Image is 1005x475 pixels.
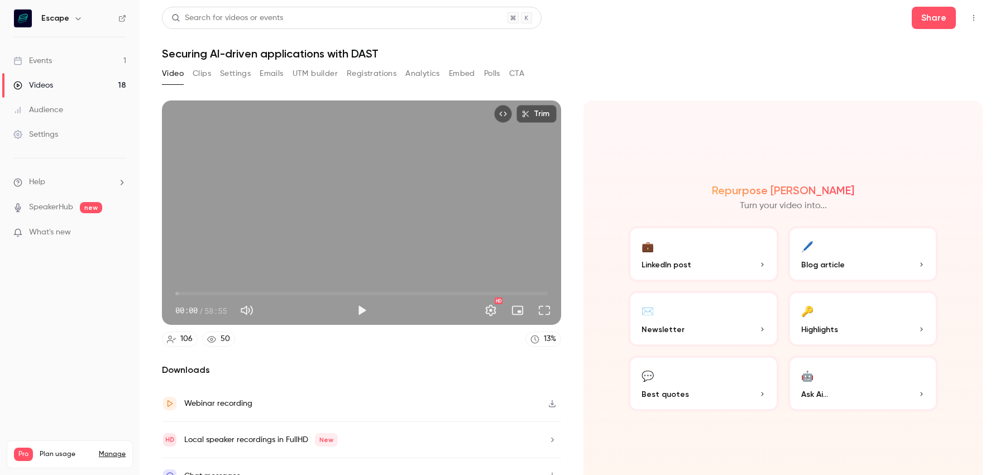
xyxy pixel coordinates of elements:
[642,324,685,335] span: Newsletter
[175,305,227,316] div: 00:00
[801,237,813,255] div: 🖊️
[180,333,193,345] div: 106
[13,104,63,116] div: Audience
[171,12,283,24] div: Search for videos or events
[13,129,58,140] div: Settings
[204,305,227,316] span: 58:55
[628,226,779,282] button: 💼LinkedIn post
[29,201,73,213] a: SpeakerHub
[449,65,475,83] button: Embed
[175,305,198,316] span: 00:00
[525,332,561,347] a: 13%
[740,199,827,213] p: Turn your video into...
[13,80,53,91] div: Videos
[99,450,126,459] a: Manage
[202,332,235,347] a: 50
[509,65,524,83] button: CTA
[13,55,52,66] div: Events
[788,356,939,411] button: 🤖Ask Ai...
[29,176,45,188] span: Help
[801,302,813,319] div: 🔑
[642,367,654,384] div: 💬
[801,388,828,400] span: Ask Ai...
[516,105,557,123] button: Trim
[480,299,502,322] button: Settings
[315,433,338,447] span: New
[293,65,338,83] button: UTM builder
[41,13,69,24] h6: Escape
[494,105,512,123] button: Embed video
[628,356,779,411] button: 💬Best quotes
[221,333,230,345] div: 50
[405,65,440,83] button: Analytics
[544,333,556,345] div: 13 %
[533,299,556,322] button: Full screen
[162,332,198,347] a: 106
[113,228,126,238] iframe: Noticeable Trigger
[788,291,939,347] button: 🔑Highlights
[184,397,252,410] div: Webinar recording
[184,433,338,447] div: Local speaker recordings in FullHD
[40,450,92,459] span: Plan usage
[801,324,838,335] span: Highlights
[801,259,845,271] span: Blog article
[351,299,373,322] button: Play
[628,291,779,347] button: ✉️Newsletter
[912,7,956,29] button: Share
[965,9,983,27] button: Top Bar Actions
[13,176,126,188] li: help-dropdown-opener
[506,299,529,322] button: Turn on miniplayer
[220,65,251,83] button: Settings
[193,65,211,83] button: Clips
[14,9,32,27] img: Escape
[712,184,854,197] h2: Repurpose [PERSON_NAME]
[642,259,691,271] span: LinkedIn post
[642,388,689,400] span: Best quotes
[642,302,654,319] div: ✉️
[642,237,654,255] div: 💼
[495,298,502,304] div: HD
[788,226,939,282] button: 🖊️Blog article
[199,305,203,316] span: /
[236,299,258,322] button: Mute
[801,367,813,384] div: 🤖
[162,363,561,377] h2: Downloads
[29,227,71,238] span: What's new
[80,202,102,213] span: new
[162,65,184,83] button: Video
[14,448,33,461] span: Pro
[347,65,396,83] button: Registrations
[484,65,500,83] button: Polls
[162,47,983,60] h1: Securing AI-driven applications with DAST
[260,65,283,83] button: Emails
